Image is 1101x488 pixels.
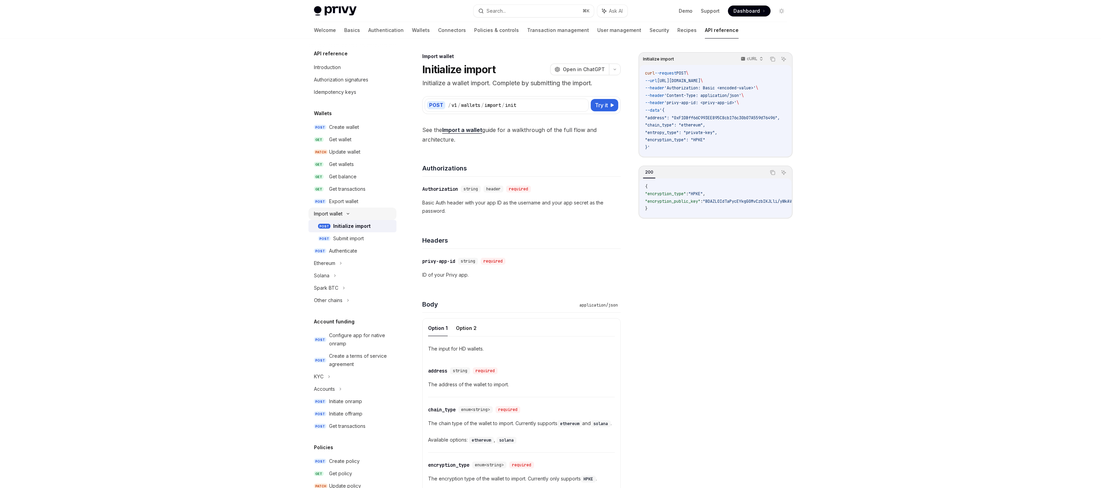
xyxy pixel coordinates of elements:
span: --data [645,108,659,113]
span: POST [314,459,326,464]
span: \ [700,78,703,84]
div: required [509,462,534,468]
span: Open in ChatGPT [563,66,605,73]
span: header [486,186,501,192]
div: / [458,102,460,109]
a: POSTCreate a terms of service agreement [308,350,396,370]
a: GETGet balance [308,170,396,183]
p: The chain type of the wallet to import. Currently supports and . [428,419,615,428]
span: } [645,206,647,211]
button: Open in ChatGPT [550,64,609,75]
div: required [481,258,505,265]
div: Submit import [333,234,364,243]
a: Welcome [314,22,336,38]
div: Create a terms of service agreement [329,352,392,368]
button: Ask AI [779,168,788,177]
span: Ask AI [609,8,623,14]
a: GETGet transactions [308,183,396,195]
div: Export wallet [329,197,358,206]
a: POSTInitiate offramp [308,408,396,420]
a: Authentication [368,22,404,38]
span: --url [645,78,657,84]
button: Copy the contents from the code block [768,168,777,177]
h1: Initialize import [422,63,495,76]
button: cURL [737,53,766,65]
a: Support [701,8,720,14]
span: "encryption_type" [645,191,686,197]
a: Introduction [308,61,396,74]
a: API reference [705,22,739,38]
div: Import wallet [422,53,621,60]
div: required [506,186,531,192]
div: Create wallet [329,123,359,131]
span: : [686,191,688,197]
a: Wallets [412,22,430,38]
span: 'Content-Type: application/json' [664,93,741,98]
span: ethereum [560,421,579,426]
div: Spark BTC [314,284,338,292]
p: The address of the wallet to import. [428,380,615,389]
span: \ [686,70,688,76]
p: The input for HD wallets. [428,345,615,353]
span: POST [314,399,326,404]
div: Available options: [428,436,615,444]
a: POSTCreate policy [308,455,396,467]
h5: Wallets [314,109,332,118]
span: POST [676,70,686,76]
button: Search...⌘K [473,5,594,17]
a: GETGet wallet [308,133,396,146]
div: Ethereum [314,259,335,267]
div: Introduction [314,63,341,71]
span: "chain_type": "ethereum", [645,122,705,128]
span: : [700,199,703,204]
span: ⌘ K [582,8,590,14]
span: }' [645,145,650,150]
span: HPKE [584,476,593,482]
span: string [453,368,467,374]
a: Authorization signatures [308,74,396,86]
a: User management [597,22,641,38]
span: 'privy-app-id: <privy-app-id>' [664,100,737,106]
span: curl [645,70,655,76]
code: solana [497,437,516,444]
span: Dashboard [733,8,760,14]
a: GETGet wallets [308,158,396,170]
a: GETGet policy [308,467,396,480]
a: Demo [679,8,693,14]
span: '{ [659,108,664,113]
span: PATCH [314,149,328,155]
span: POST [314,424,326,429]
h4: Authorizations [422,164,621,173]
div: Initiate onramp [329,397,362,406]
h4: Body [422,300,577,309]
button: Ask AI [779,55,788,64]
span: POST [314,358,326,363]
a: POSTAuthenticate [308,245,396,257]
a: Recipes [677,22,697,38]
a: POSTExport wallet [308,195,396,208]
a: POSTCreate wallet [308,121,396,133]
button: Toggle dark mode [776,5,787,16]
div: encryption_type [428,462,469,468]
span: "encryption_public_key" [645,199,700,204]
span: GET [314,174,324,179]
span: Initialize import [643,56,674,62]
h5: Account funding [314,318,355,326]
a: POSTGet transactions [308,420,396,432]
img: light logo [314,6,357,16]
h5: API reference [314,49,348,58]
code: ethereum [469,437,494,444]
div: required [473,367,498,374]
div: init [505,102,516,109]
div: Authorization [422,186,458,192]
p: The encryption type of the wallet to import. Currently only supports . [428,475,615,483]
span: \ [737,100,739,106]
span: GET [314,137,324,142]
div: Update wallet [329,148,360,156]
div: application/json [577,302,621,309]
div: Get balance [329,173,357,181]
div: POST [427,101,445,109]
p: ID of your Privy app. [422,271,621,279]
span: \ [741,93,744,98]
div: Idempotency keys [314,88,356,96]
